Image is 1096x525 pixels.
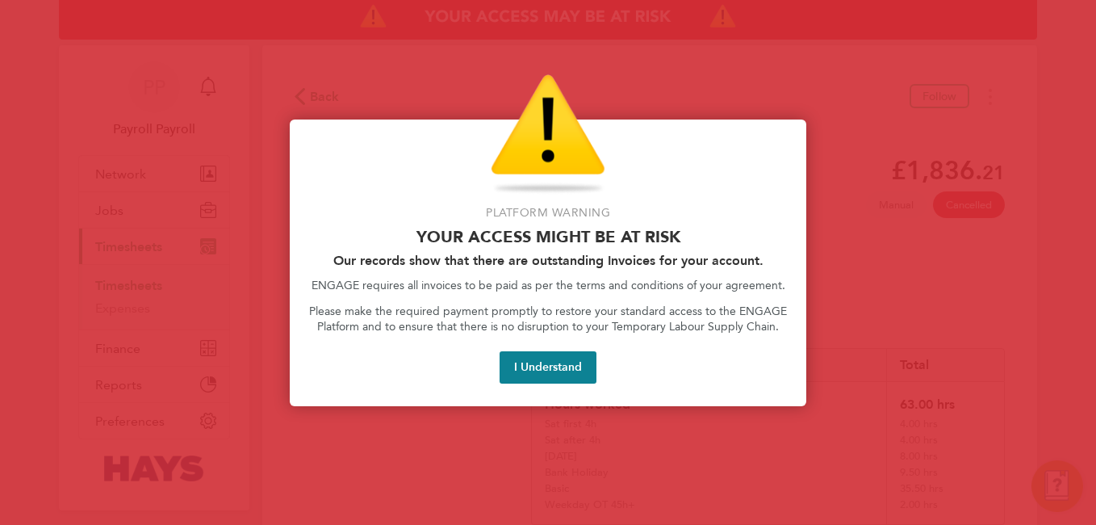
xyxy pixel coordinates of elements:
[500,351,596,384] button: I Understand
[309,304,787,335] p: Please make the required payment promptly to restore your standard access to the ENGAGE Platform ...
[309,253,787,268] h2: Our records show that there are outstanding Invoices for your account.
[309,278,787,294] p: ENGAGE requires all invoices to be paid as per the terms and conditions of your agreement.
[309,227,787,246] p: Your access might be at risk
[491,74,605,195] img: Warning Icon
[290,120,806,407] div: Access At Risk
[309,205,787,221] p: Platform Warning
